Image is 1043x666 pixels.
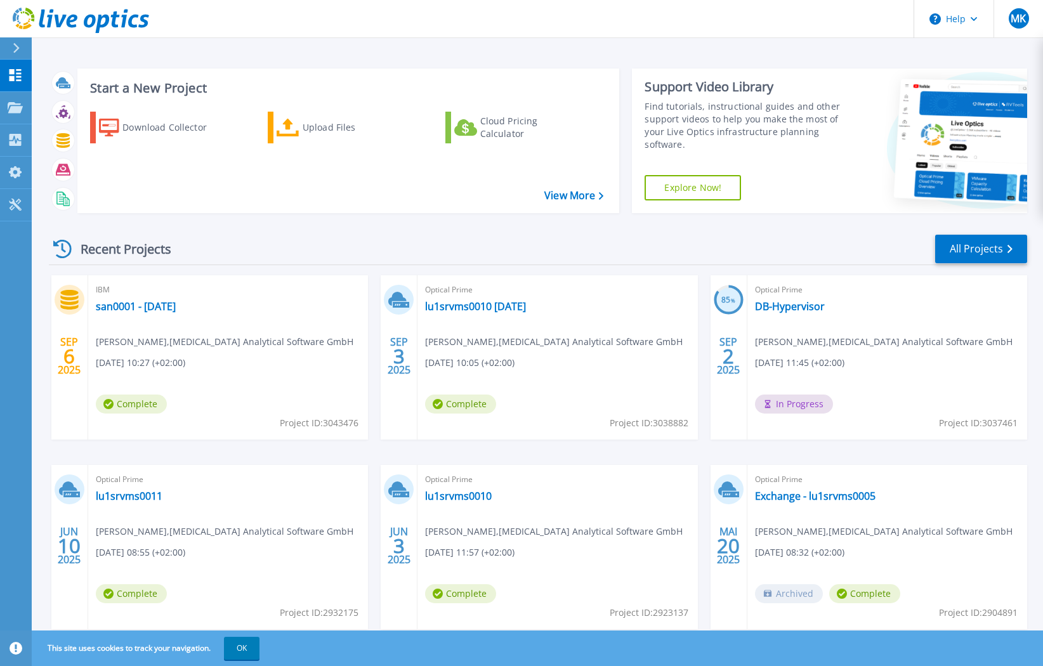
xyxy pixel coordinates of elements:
[544,190,603,202] a: View More
[755,335,1013,349] span: [PERSON_NAME] , [MEDICAL_DATA] Analytical Software GmbH
[425,300,526,313] a: lu1srvms0010 [DATE]
[716,333,740,379] div: SEP 2025
[96,584,167,603] span: Complete
[935,235,1027,263] a: All Projects
[755,300,825,313] a: DB-Hypervisor
[96,356,185,370] span: [DATE] 10:27 (+02:00)
[717,540,740,551] span: 20
[480,115,582,140] div: Cloud Pricing Calculator
[96,395,167,414] span: Complete
[425,356,515,370] span: [DATE] 10:05 (+02:00)
[939,416,1018,430] span: Project ID: 3037461
[96,300,176,313] a: san0001 - [DATE]
[425,545,515,559] span: [DATE] 11:57 (+02:00)
[723,351,734,362] span: 2
[425,335,683,349] span: [PERSON_NAME] , [MEDICAL_DATA] Analytical Software GmbH
[645,100,844,151] div: Find tutorials, instructional guides and other support videos to help you make the most of your L...
[63,351,75,362] span: 6
[90,112,232,143] a: Download Collector
[387,333,411,379] div: SEP 2025
[387,523,411,569] div: JUN 2025
[755,525,1013,539] span: [PERSON_NAME] , [MEDICAL_DATA] Analytical Software GmbH
[939,606,1018,620] span: Project ID: 2904891
[610,606,688,620] span: Project ID: 2923137
[303,115,404,140] div: Upload Files
[425,584,496,603] span: Complete
[96,473,360,486] span: Optical Prime
[122,115,224,140] div: Download Collector
[731,297,735,304] span: %
[425,395,496,414] span: Complete
[425,283,690,297] span: Optical Prime
[57,333,81,379] div: SEP 2025
[445,112,587,143] a: Cloud Pricing Calculator
[35,637,259,660] span: This site uses cookies to track your navigation.
[280,606,358,620] span: Project ID: 2932175
[1011,13,1026,23] span: MK
[755,473,1020,486] span: Optical Prime
[96,525,353,539] span: [PERSON_NAME] , [MEDICAL_DATA] Analytical Software GmbH
[58,540,81,551] span: 10
[393,351,405,362] span: 3
[96,545,185,559] span: [DATE] 08:55 (+02:00)
[224,637,259,660] button: OK
[90,81,603,95] h3: Start a New Project
[755,283,1020,297] span: Optical Prime
[96,283,360,297] span: IBM
[268,112,409,143] a: Upload Files
[610,416,688,430] span: Project ID: 3038882
[425,473,690,486] span: Optical Prime
[393,540,405,551] span: 3
[755,490,876,502] a: Exchange - lu1srvms0005
[755,584,823,603] span: Archived
[714,293,744,308] h3: 85
[49,233,188,264] div: Recent Projects
[645,175,741,200] a: Explore Now!
[755,395,833,414] span: In Progress
[425,490,492,502] a: lu1srvms0010
[425,525,683,539] span: [PERSON_NAME] , [MEDICAL_DATA] Analytical Software GmbH
[280,416,358,430] span: Project ID: 3043476
[645,79,844,95] div: Support Video Library
[755,545,844,559] span: [DATE] 08:32 (+02:00)
[96,335,353,349] span: [PERSON_NAME] , [MEDICAL_DATA] Analytical Software GmbH
[829,584,900,603] span: Complete
[57,523,81,569] div: JUN 2025
[716,523,740,569] div: MAI 2025
[96,490,162,502] a: lu1srvms0011
[755,356,844,370] span: [DATE] 11:45 (+02:00)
